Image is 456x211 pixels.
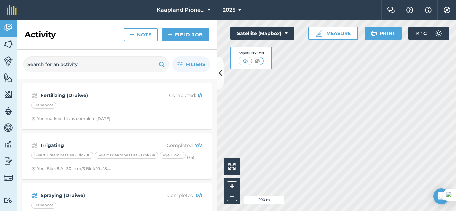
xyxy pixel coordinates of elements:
img: svg+xml;base64,PD94bWwgdmVyc2lvbj0iMS4wIiBlbmNvZGluZz0idXRmLTgiPz4KPCEtLSBHZW5lcmF0b3I6IEFkb2JlIE... [4,56,13,66]
img: svg+xml;base64,PHN2ZyB4bWxucz0iaHR0cDovL3d3dy53My5vcmcvMjAwMC9zdmciIHdpZHRoPSIxNCIgaGVpZ2h0PSIyNC... [168,31,172,39]
h2: Activity [25,29,56,40]
div: Visibility: On [239,51,264,56]
img: svg+xml;base64,PD94bWwgdmVyc2lvbj0iMS4wIiBlbmNvZGluZz0idXRmLTgiPz4KPCEtLSBHZW5lcmF0b3I6IEFkb2JlIE... [4,173,13,182]
strong: Fertilizing (Druiwe) [41,92,147,99]
img: Ruler icon [316,30,322,37]
img: svg+xml;base64,PHN2ZyB4bWxucz0iaHR0cDovL3d3dy53My5vcmcvMjAwMC9zdmciIHdpZHRoPSI1MCIgaGVpZ2h0PSI0MC... [241,58,249,64]
strong: 7 / 7 [195,142,202,148]
img: svg+xml;base64,PHN2ZyB4bWxucz0iaHR0cDovL3d3dy53My5vcmcvMjAwMC9zdmciIHdpZHRoPSIxOSIgaGVpZ2h0PSIyNC... [159,60,165,68]
p: Completed : [149,142,202,149]
img: svg+xml;base64,PD94bWwgdmVyc2lvbj0iMS4wIiBlbmNvZGluZz0idXRmLTgiPz4KPCEtLSBHZW5lcmF0b3I6IEFkb2JlIE... [31,91,38,99]
img: svg+xml;base64,PHN2ZyB4bWxucz0iaHR0cDovL3d3dy53My5vcmcvMjAwMC9zdmciIHdpZHRoPSI1NiIgaGVpZ2h0PSI2MC... [4,89,13,99]
div: You: Blok 8 A : 30. 4 m/3 Blok 10 : 18.... [31,166,111,171]
img: svg+xml;base64,PHN2ZyB4bWxucz0iaHR0cDovL3d3dy53My5vcmcvMjAwMC9zdmciIHdpZHRoPSI1NiIgaGVpZ2h0PSI2MC... [4,39,13,49]
span: 14 ° C [415,27,427,40]
img: Clock with arrow pointing clockwise [31,166,36,171]
img: A question mark icon [406,7,414,13]
img: svg+xml;base64,PHN2ZyB4bWxucz0iaHR0cDovL3d3dy53My5vcmcvMjAwMC9zdmciIHdpZHRoPSIxNCIgaGVpZ2h0PSIyNC... [130,31,134,39]
div: Hanepoot [31,102,56,109]
div: Swart Braambessies - Blok 8A [95,152,158,159]
a: IrrigatingCompleted: 7/7Swart Braambessies - Blok 10Swart Braambessies - Blok 8AVye Blok 11(+4)Cl... [26,137,208,175]
img: svg+xml;base64,PD94bWwgdmVyc2lvbj0iMS4wIiBlbmNvZGluZz0idXRmLTgiPz4KPCEtLSBHZW5lcmF0b3I6IEFkb2JlIE... [31,191,38,199]
p: Completed : [149,192,202,199]
div: Hanepoot [31,202,56,209]
button: – [227,191,237,201]
img: svg+xml;base64,PD94bWwgdmVyc2lvbj0iMS4wIiBlbmNvZGluZz0idXRmLTgiPz4KPCEtLSBHZW5lcmF0b3I6IEFkb2JlIE... [4,156,13,166]
input: Search for an activity [23,56,169,72]
img: A cog icon [443,7,451,13]
strong: Irrigating [41,142,147,149]
img: svg+xml;base64,PD94bWwgdmVyc2lvbj0iMS4wIiBlbmNvZGluZz0idXRmLTgiPz4KPCEtLSBHZW5lcmF0b3I6IEFkb2JlIE... [4,23,13,33]
img: svg+xml;base64,PHN2ZyB4bWxucz0iaHR0cDovL3d3dy53My5vcmcvMjAwMC9zdmciIHdpZHRoPSIxOSIgaGVpZ2h0PSIyNC... [371,29,377,37]
a: Field Job [162,28,209,41]
img: Four arrows, one pointing top left, one top right, one bottom right and the last bottom left [228,163,236,170]
strong: 1 / 1 [197,92,202,98]
strong: Spraying (Druiwe) [41,192,147,199]
button: Measure [308,27,358,40]
a: Fertilizing (Druiwe)Completed: 1/1HanepootClock with arrow pointing clockwiseYou marked this as c... [26,87,208,125]
p: Completed : [149,92,202,99]
img: svg+xml;base64,PD94bWwgdmVyc2lvbj0iMS4wIiBlbmNvZGluZz0idXRmLTgiPz4KPCEtLSBHZW5lcmF0b3I6IEFkb2JlIE... [4,197,13,204]
img: Clock with arrow pointing clockwise [31,116,36,121]
span: 2025 [223,6,235,14]
img: svg+xml;base64,PHN2ZyB4bWxucz0iaHR0cDovL3d3dy53My5vcmcvMjAwMC9zdmciIHdpZHRoPSI1MCIgaGVpZ2h0PSI0MC... [253,58,261,64]
img: svg+xml;base64,PD94bWwgdmVyc2lvbj0iMS4wIiBlbmNvZGluZz0idXRmLTgiPz4KPCEtLSBHZW5lcmF0b3I6IEFkb2JlIE... [432,27,445,40]
span: Filters [186,61,205,68]
a: Note [124,28,158,41]
span: Kaapland Pioneer [157,6,205,14]
img: Two speech bubbles overlapping with the left bubble in the forefront [387,7,395,13]
button: Filters [172,56,210,72]
img: svg+xml;base64,PD94bWwgdmVyc2lvbj0iMS4wIiBlbmNvZGluZz0idXRmLTgiPz4KPCEtLSBHZW5lcmF0b3I6IEFkb2JlIE... [4,139,13,149]
button: Satellite (Mapbox) [230,27,294,40]
img: svg+xml;base64,PHN2ZyB4bWxucz0iaHR0cDovL3d3dy53My5vcmcvMjAwMC9zdmciIHdpZHRoPSIxNyIgaGVpZ2h0PSIxNy... [425,6,432,14]
img: svg+xml;base64,PD94bWwgdmVyc2lvbj0iMS4wIiBlbmNvZGluZz0idXRmLTgiPz4KPCEtLSBHZW5lcmF0b3I6IEFkb2JlIE... [31,141,38,149]
button: + [227,181,237,191]
img: svg+xml;base64,PD94bWwgdmVyc2lvbj0iMS4wIiBlbmNvZGluZz0idXRmLTgiPz4KPCEtLSBHZW5lcmF0b3I6IEFkb2JlIE... [4,123,13,133]
button: Print [365,27,402,40]
small: (+ 4 ) [187,155,194,160]
div: Swart Braambessies - Blok 10 [31,152,93,159]
img: svg+xml;base64,PHN2ZyB4bWxucz0iaHR0cDovL3d3dy53My5vcmcvMjAwMC9zdmciIHdpZHRoPSI1NiIgaGVpZ2h0PSI2MC... [4,73,13,83]
div: Open Intercom Messenger [433,188,449,204]
strong: 0 / 1 [196,192,202,198]
div: Vye Blok 11 [160,152,186,159]
img: svg+xml;base64,PD94bWwgdmVyc2lvbj0iMS4wIiBlbmNvZGluZz0idXRmLTgiPz4KPCEtLSBHZW5lcmF0b3I6IEFkb2JlIE... [4,106,13,116]
div: You marked this as complete [DATE] [31,116,110,121]
button: 14 °C [408,27,449,40]
img: fieldmargin Logo [7,5,17,15]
